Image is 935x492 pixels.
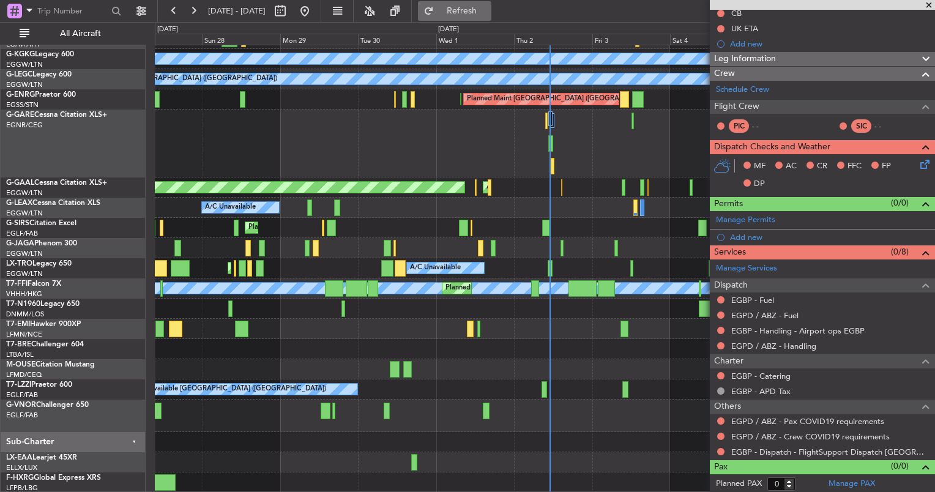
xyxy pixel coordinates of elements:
[6,280,28,288] span: T7-FFI
[13,24,133,43] button: All Aircraft
[6,220,76,227] a: G-SIRSCitation Excel
[714,354,743,368] span: Charter
[731,23,758,34] div: UK ETA
[127,380,326,398] div: A/C Unavailable [GEOGRAPHIC_DATA] ([GEOGRAPHIC_DATA])
[436,34,514,45] div: Wed 1
[6,321,81,328] a: T7-EMIHawker 900XP
[714,140,830,154] span: Dispatch Checks and Weather
[6,381,72,389] a: T7-LZZIPraetor 600
[731,310,799,321] a: EGPD / ABZ - Fuel
[730,39,929,49] div: Add new
[6,361,35,368] span: M-OUSE
[847,160,862,173] span: FFC
[716,214,775,226] a: Manage Permits
[731,416,884,427] a: EGPD / ABZ - Pax COVID19 requirements
[6,179,107,187] a: G-GAALCessna Citation XLS+
[6,240,77,247] a: G-JAGAPhenom 300
[208,6,266,17] span: [DATE] - [DATE]
[714,245,746,259] span: Services
[6,249,43,258] a: EGGW/LTN
[6,463,37,472] a: ELLX/LUX
[6,401,36,409] span: G-VNOR
[891,196,909,209] span: (0/0)
[752,121,780,132] div: - -
[6,310,44,319] a: DNMM/LOS
[731,447,929,457] a: EGBP - Dispatch - FlightSupport Dispatch [GEOGRAPHIC_DATA]
[731,295,774,305] a: EGBP - Fuel
[6,330,42,339] a: LFMN/NCE
[714,67,735,81] span: Crew
[6,390,38,400] a: EGLF/FAB
[6,381,31,389] span: T7-LZZI
[6,370,42,379] a: LFMD/CEQ
[157,24,178,35] div: [DATE]
[670,34,748,45] div: Sat 4
[6,260,32,267] span: LX-TRO
[124,34,202,45] div: Sat 27
[714,100,759,114] span: Flight Crew
[730,232,929,242] div: Add new
[6,51,74,58] a: G-KGKGLegacy 600
[731,8,742,18] div: CB
[6,199,100,207] a: G-LEAXCessna Citation XLS
[714,278,748,293] span: Dispatch
[514,34,592,45] div: Thu 2
[754,160,766,173] span: MF
[445,279,638,297] div: Planned Maint [GEOGRAPHIC_DATA] ([GEOGRAPHIC_DATA])
[6,454,77,461] a: LX-EAALearjet 45XR
[410,259,461,277] div: A/C Unavailable
[6,91,76,99] a: G-ENRGPraetor 600
[874,121,902,132] div: - -
[6,91,35,99] span: G-ENRG
[829,478,875,490] a: Manage PAX
[37,2,108,20] input: Trip Number
[6,361,95,368] a: M-OUSECitation Mustang
[418,1,491,21] button: Refresh
[891,245,909,258] span: (0/8)
[6,100,39,110] a: EGSS/STN
[6,300,80,308] a: T7-N1960Legacy 650
[731,431,890,442] a: EGPD / ABZ - Crew COVID19 requirements
[6,111,107,119] a: G-GARECessna Citation XLS+
[467,90,660,108] div: Planned Maint [GEOGRAPHIC_DATA] ([GEOGRAPHIC_DATA])
[6,269,43,278] a: EGGW/LTN
[6,220,29,227] span: G-SIRS
[6,111,34,119] span: G-GARE
[6,289,42,299] a: VHHH/HKG
[6,51,35,58] span: G-KGKG
[32,29,129,38] span: All Aircraft
[714,400,741,414] span: Others
[205,198,256,217] div: A/C Unavailable
[714,197,743,211] span: Permits
[6,454,32,461] span: LX-EAA
[6,121,43,130] a: EGNR/CEG
[6,280,61,288] a: T7-FFIFalcon 7X
[6,60,43,69] a: EGGW/LTN
[438,24,459,35] div: [DATE]
[248,218,441,237] div: Planned Maint [GEOGRAPHIC_DATA] ([GEOGRAPHIC_DATA])
[731,341,816,351] a: EGPD / ABZ - Handling
[436,7,488,15] span: Refresh
[6,474,34,482] span: F-HXRG
[731,386,791,397] a: EGBP - APD Tax
[882,160,891,173] span: FP
[202,34,280,45] div: Sun 28
[731,371,791,381] a: EGBP - Catering
[729,119,749,133] div: PIC
[6,71,32,78] span: G-LEGC
[6,474,101,482] a: F-HXRGGlobal Express XRS
[6,321,30,328] span: T7-EMI
[6,350,34,359] a: LTBA/ISL
[6,411,38,420] a: EGLF/FAB
[358,34,436,45] div: Tue 30
[6,188,43,198] a: EGGW/LTN
[6,240,34,247] span: G-JAGA
[6,71,72,78] a: G-LEGCLegacy 600
[6,300,40,308] span: T7-N1960
[78,70,277,88] div: A/C Unavailable [GEOGRAPHIC_DATA] ([GEOGRAPHIC_DATA])
[6,341,84,348] a: T7-BREChallenger 604
[6,341,31,348] span: T7-BRE
[6,199,32,207] span: G-LEAX
[6,260,72,267] a: LX-TROLegacy 650
[714,52,776,66] span: Leg Information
